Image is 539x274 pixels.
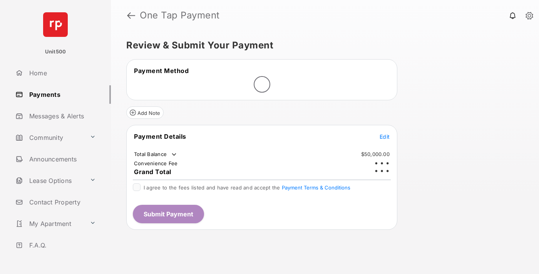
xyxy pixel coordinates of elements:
[134,160,178,167] td: Convenience Fee
[12,193,111,211] a: Contact Property
[126,106,164,119] button: Add Note
[361,151,390,158] td: $50,000.00
[126,41,517,50] h5: Review & Submit Your Payment
[12,107,111,125] a: Messages & Alerts
[45,48,66,56] p: Unit500
[12,64,111,82] a: Home
[43,12,68,37] img: svg+xml;base64,PHN2ZyB4bWxucz0iaHR0cDovL3d3dy53My5vcmcvMjAwMC9zdmciIHdpZHRoPSI2NCIgaGVpZ2h0PSI2NC...
[134,133,186,140] span: Payment Details
[282,184,350,191] button: I agree to the fees listed and have read and accept the
[134,67,189,75] span: Payment Method
[12,85,111,104] a: Payments
[12,214,87,233] a: My Apartment
[133,205,204,223] button: Submit Payment
[12,171,87,190] a: Lease Options
[140,11,220,20] strong: One Tap Payment
[134,151,178,158] td: Total Balance
[144,184,350,191] span: I agree to the fees listed and have read and accept the
[380,133,390,140] button: Edit
[134,168,171,176] span: Grand Total
[12,236,111,254] a: F.A.Q.
[12,150,111,168] a: Announcements
[380,133,390,140] span: Edit
[12,128,87,147] a: Community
